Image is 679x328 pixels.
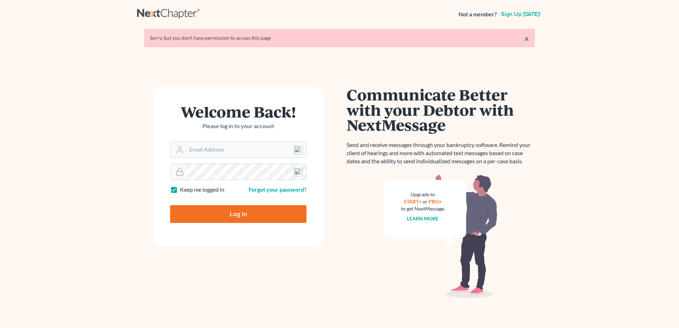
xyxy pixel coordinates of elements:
[429,198,442,204] a: PRO+
[401,205,445,212] div: to get NextMessage.
[294,168,303,176] img: npw-badge-icon-locked.svg
[170,205,306,223] input: Log In
[347,141,535,165] p: Send and receive messages through your bankruptcy software. Remind your client of hearings and mo...
[384,174,498,298] img: nextmessage_bg-59042aed3d76b12b5cd301f8e5b87938c9018125f34e5fa2b7a6b67550977c72.svg
[186,142,306,158] input: Email Address
[150,34,529,42] div: Sorry, but you don't have permission to access this page
[249,186,306,193] a: Forgot your password?
[180,186,224,194] label: Keep me logged in
[347,87,535,132] h1: Communicate Better with your Debtor with NextMessage
[458,10,497,18] strong: Not a member?
[407,215,439,222] a: Learn more
[401,191,445,198] div: Upgrade to
[524,34,529,43] a: ×
[170,104,306,119] h1: Welcome Back!
[500,11,542,17] a: Sign up [DATE]!
[423,198,428,204] span: or
[404,198,422,204] a: START+
[294,146,303,154] img: npw-badge-icon-locked.svg
[170,122,306,130] p: Please log in to your account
